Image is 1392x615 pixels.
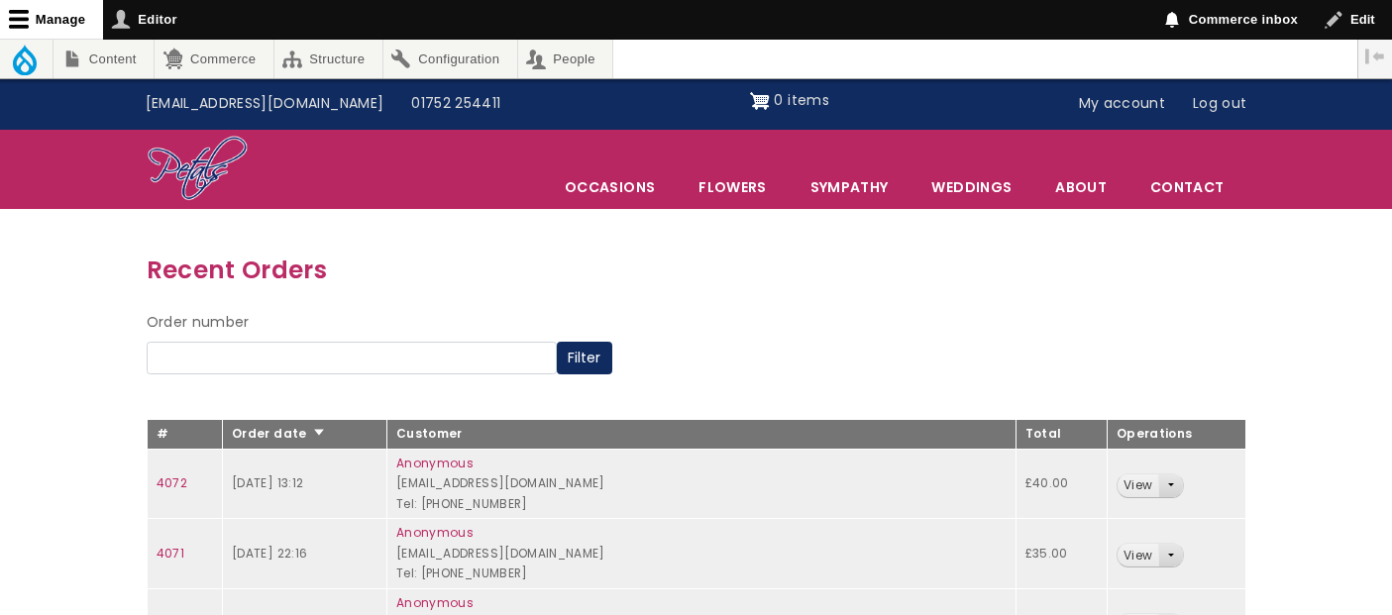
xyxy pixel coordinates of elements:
[1065,85,1180,123] a: My account
[232,425,326,442] a: Order date
[1179,85,1260,123] a: Log out
[155,40,272,78] a: Commerce
[397,85,514,123] a: 01752 254411
[386,519,1016,589] td: [EMAIL_ADDRESS][DOMAIN_NAME] Tel: [PHONE_NUMBER]
[386,449,1016,519] td: [EMAIL_ADDRESS][DOMAIN_NAME] Tel: [PHONE_NUMBER]
[1118,544,1158,566] a: View
[910,166,1032,208] span: Weddings
[557,342,612,375] button: Filter
[157,545,184,562] a: 4071
[147,251,1246,289] h3: Recent Orders
[157,474,187,491] a: 4072
[1016,449,1107,519] td: £40.00
[1016,420,1107,450] th: Total
[1016,519,1107,589] td: £35.00
[396,455,474,471] a: Anonymous
[750,85,770,117] img: Shopping cart
[147,420,223,450] th: #
[678,166,787,208] a: Flowers
[383,40,517,78] a: Configuration
[750,85,829,117] a: Shopping cart 0 items
[232,545,307,562] time: [DATE] 22:16
[396,594,474,611] a: Anonymous
[132,85,398,123] a: [EMAIL_ADDRESS][DOMAIN_NAME]
[274,40,382,78] a: Structure
[232,474,303,491] time: [DATE] 13:12
[790,166,910,208] a: Sympathy
[774,90,828,110] span: 0 items
[1129,166,1244,208] a: Contact
[147,135,249,204] img: Home
[54,40,154,78] a: Content
[396,524,474,541] a: Anonymous
[518,40,613,78] a: People
[1034,166,1127,208] a: About
[1358,40,1392,73] button: Vertical orientation
[386,420,1016,450] th: Customer
[1107,420,1245,450] th: Operations
[147,311,250,335] label: Order number
[1118,474,1158,497] a: View
[544,166,676,208] span: Occasions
